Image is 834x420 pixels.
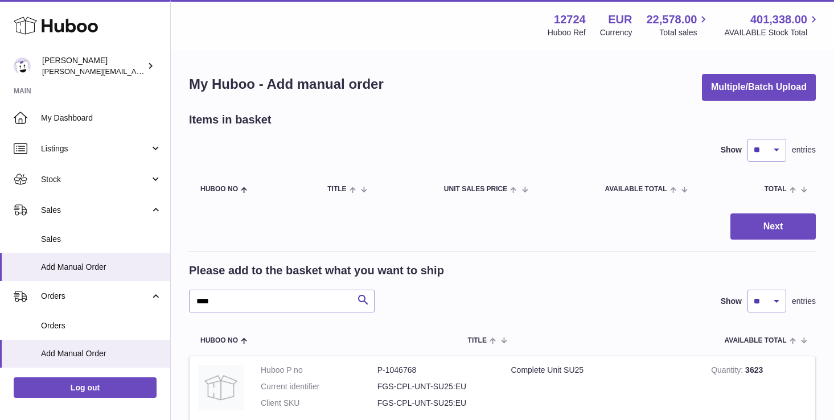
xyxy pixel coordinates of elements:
[377,381,494,392] dd: FGS-CPL-UNT-SU25:EU
[200,337,238,344] span: Huboo no
[41,174,150,185] span: Stock
[721,296,742,307] label: Show
[605,186,667,193] span: AVAILABLE Total
[711,365,745,377] strong: Quantity
[792,296,816,307] span: entries
[600,27,632,38] div: Currency
[792,145,816,155] span: entries
[41,143,150,154] span: Listings
[721,145,742,155] label: Show
[41,262,162,273] span: Add Manual Order
[444,186,507,193] span: Unit Sales Price
[41,113,162,123] span: My Dashboard
[261,365,377,376] dt: Huboo P no
[554,12,586,27] strong: 12724
[41,348,162,359] span: Add Manual Order
[377,398,494,409] dd: FGS-CPL-UNT-SU25:EU
[41,291,150,302] span: Orders
[200,186,238,193] span: Huboo no
[42,55,145,77] div: [PERSON_NAME]
[702,74,816,101] button: Multiple/Batch Upload
[41,320,162,331] span: Orders
[261,398,377,409] dt: Client SKU
[750,12,807,27] span: 401,338.00
[765,186,787,193] span: Total
[14,57,31,75] img: sebastian@ffern.co
[261,381,377,392] dt: Current identifier
[468,337,487,344] span: Title
[724,27,820,38] span: AVAILABLE Stock Total
[42,67,228,76] span: [PERSON_NAME][EMAIL_ADDRESS][DOMAIN_NAME]
[41,205,150,216] span: Sales
[724,12,820,38] a: 401,338.00 AVAILABLE Stock Total
[14,377,157,398] a: Log out
[646,12,710,38] a: 22,578.00 Total sales
[327,186,346,193] span: Title
[41,234,162,245] span: Sales
[725,337,787,344] span: AVAILABLE Total
[548,27,586,38] div: Huboo Ref
[198,365,244,410] img: Complete Unit SU25
[608,12,632,27] strong: EUR
[377,365,494,376] dd: P-1046768
[659,27,710,38] span: Total sales
[189,75,384,93] h1: My Huboo - Add manual order
[189,112,272,127] h2: Items in basket
[730,213,816,240] button: Next
[189,263,444,278] h2: Please add to the basket what you want to ship
[646,12,697,27] span: 22,578.00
